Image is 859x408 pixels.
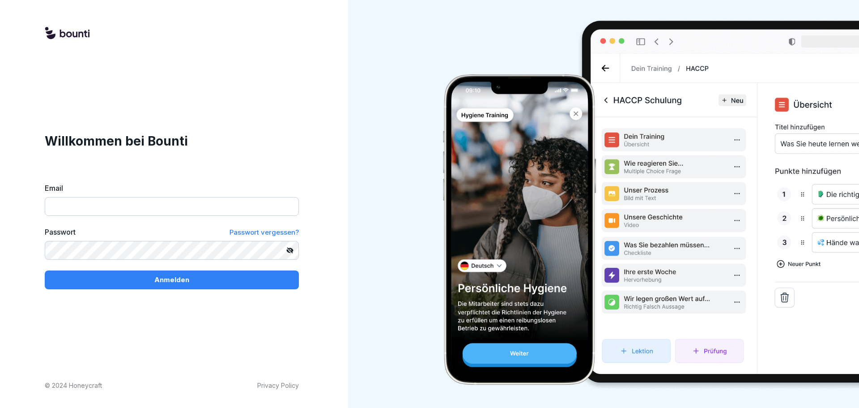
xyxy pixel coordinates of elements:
[45,183,299,193] label: Email
[45,27,89,40] img: logo.svg
[257,381,299,390] a: Privacy Policy
[45,227,76,238] label: Passwort
[230,227,299,238] a: Passwort vergessen?
[230,228,299,236] span: Passwort vergessen?
[45,132,299,150] h1: Willkommen bei Bounti
[45,271,299,289] button: Anmelden
[154,275,189,285] p: Anmelden
[45,381,102,390] p: © 2024 Honeycraft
